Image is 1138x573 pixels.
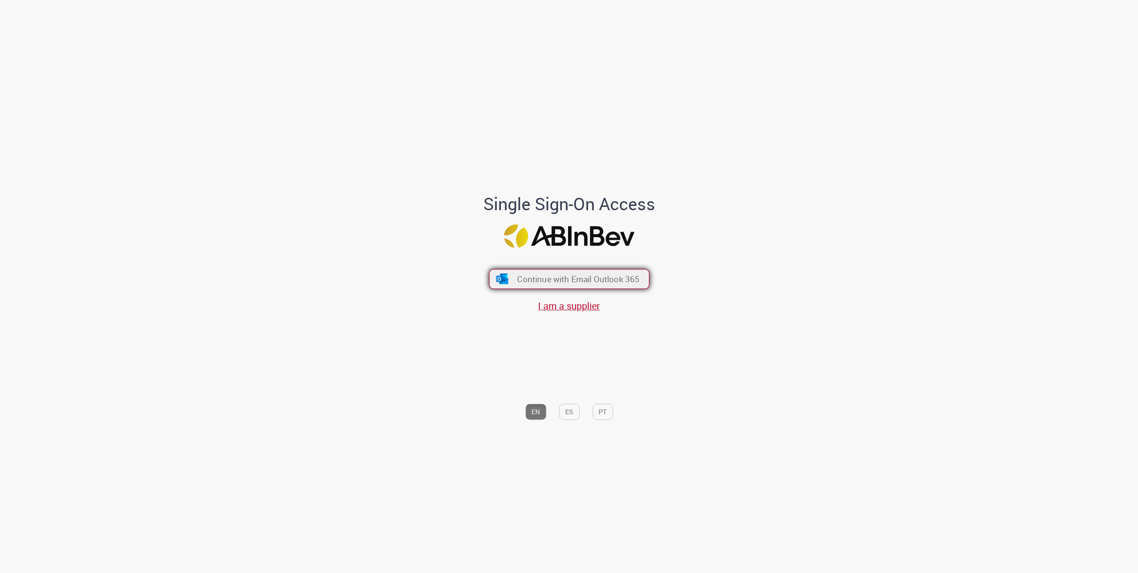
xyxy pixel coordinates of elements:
img: ícone Azure/Microsoft 360 [495,274,509,285]
h1: Single Sign-On Access [437,194,701,214]
button: PT [592,404,613,420]
a: I am a supplier [538,299,600,312]
button: EN [525,404,546,420]
button: ícone Azure/Microsoft 360 Continue with Email Outlook 365 [489,269,649,289]
span: Continue with Email Outlook 365 [517,274,639,285]
button: ES [559,404,579,420]
img: Logo ABInBev [504,225,634,248]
